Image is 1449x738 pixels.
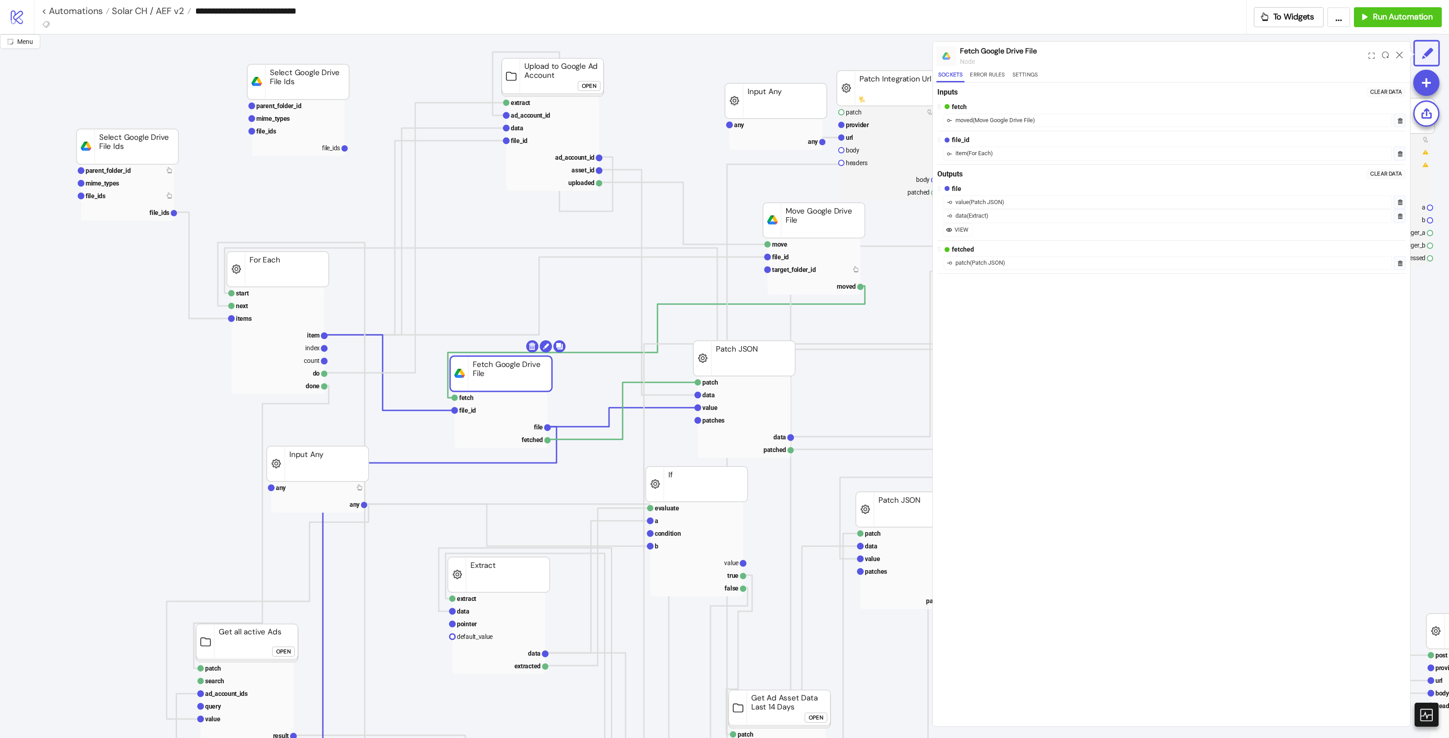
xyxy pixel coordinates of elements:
text: file_ids [256,128,276,135]
text: parent_folder_id [86,167,131,174]
div: file [952,184,961,194]
text: ad_account_id [511,112,550,119]
text: body [846,147,859,154]
text: mime_types [86,180,119,187]
text: a [655,517,658,524]
button: Clear Data [1367,87,1406,97]
text: index [305,344,320,352]
div: Inputs [937,86,1367,98]
text: asset_id [571,167,595,174]
div: moved [955,116,973,125]
text: next [236,302,248,309]
text: value [205,715,221,723]
div: ( Patch JSON ) [969,198,1004,207]
text: post [1435,652,1448,659]
button: Run Automation [1354,7,1442,27]
a: < Automations [42,6,110,15]
div: value [955,198,969,207]
div: Open [809,713,823,723]
button: Sockets [936,70,964,82]
text: count [304,357,320,364]
text: target_folder_id [772,266,816,273]
button: Settings [1011,70,1040,82]
text: pointer [457,620,477,628]
text: b [655,543,658,550]
div: ( Extract ) [967,211,988,220]
text: condition [655,530,681,537]
button: Error Rules [968,70,1007,82]
span: Menu [17,38,33,45]
text: default_value [457,633,493,640]
text: file_id [772,253,789,261]
button: To Widgets [1254,7,1324,27]
text: move [772,241,787,248]
text: url [846,134,853,141]
text: file_ids [149,209,169,216]
div: Clear Data [1370,169,1402,179]
text: any [350,501,360,508]
text: data [702,391,715,399]
div: Fetch Google Drive File [960,45,1365,57]
div: node [960,57,1365,67]
text: a [1422,204,1425,211]
div: ( Patch JSON ) [970,258,1005,267]
text: fetch [459,394,474,401]
span: VIEW [955,225,969,234]
text: any [808,138,818,145]
text: file_ids [322,144,340,152]
text: search [205,677,224,685]
button: Clear Data [1367,169,1406,179]
div: Open [582,81,596,91]
text: ad_account_id [555,154,595,161]
text: extract [457,595,476,602]
text: patches [865,568,887,575]
span: Solar CH / AEF v2 [110,5,184,17]
text: body [916,176,930,183]
span: To Widgets [1273,12,1315,22]
span: radius-bottomright [7,38,14,45]
span: Run Automation [1373,12,1433,22]
div: ( For Each ) [967,149,993,158]
text: value [724,559,739,567]
text: start [236,290,249,297]
text: patch [205,665,221,672]
button: Open [805,713,827,723]
div: fetch [952,102,967,112]
span: expand [1368,52,1375,59]
text: patch [702,379,718,386]
div: fetched [952,244,974,254]
text: value [865,555,880,562]
text: data [773,433,786,441]
text: ad_account_ids [205,690,248,697]
text: patches [702,417,724,424]
text: b [1422,216,1425,224]
text: patch [865,530,881,537]
div: data [955,211,967,220]
div: Clear Data [1370,87,1402,97]
text: file_id [459,407,476,414]
button: Open [578,81,600,91]
button: Open [272,647,295,657]
button: ... [1327,7,1350,27]
div: ( Move Google Drive File ) [973,116,1035,125]
div: Outputs [937,168,1367,180]
div: patch [955,258,970,267]
text: item [307,332,320,339]
text: evaluate [655,505,679,512]
text: patch [738,731,753,738]
text: any [734,121,744,129]
div: item [955,149,967,158]
text: data [865,543,878,550]
text: headers [846,159,868,167]
div: file_id [952,135,969,145]
text: data [457,608,470,615]
text: file_id [511,137,528,144]
text: value [702,404,718,411]
text: patch [846,109,862,116]
text: any [276,484,286,491]
div: Open [276,647,291,657]
text: query [205,703,221,710]
text: data [511,124,523,132]
text: parent_folder_id [256,102,302,110]
text: data [528,650,541,657]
